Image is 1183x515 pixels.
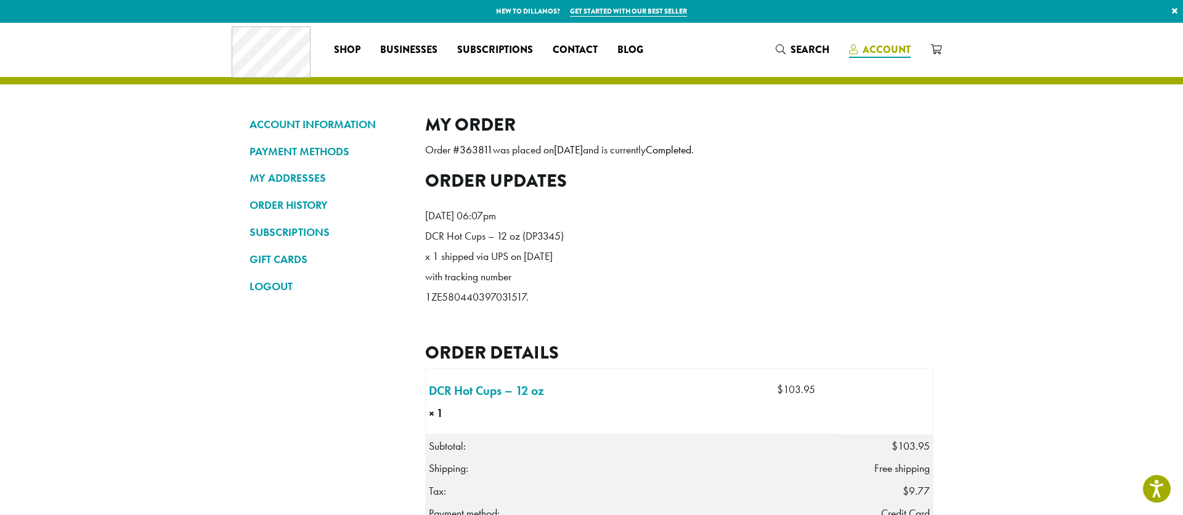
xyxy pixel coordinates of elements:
p: Order # was placed on and is currently . [425,140,933,160]
span: Shop [334,43,360,58]
p: [DATE] 06:07pm [425,206,567,226]
a: DCR Hot Cups – 12 oz [429,381,544,400]
a: SUBSCRIPTIONS [250,222,407,243]
span: $ [892,439,898,453]
h2: Order details [425,342,933,363]
h2: My Order [425,114,933,136]
a: PAYMENT METHODS [250,141,407,162]
mark: [DATE] [554,143,583,156]
mark: 363811 [460,143,493,156]
span: 9.77 [903,484,930,498]
span: Subscriptions [457,43,533,58]
th: Shipping: [426,457,837,479]
a: ACCOUNT INFORMATION [250,114,407,135]
span: Search [791,43,829,57]
p: DCR Hot Cups – 12 oz (DP3345) x 1 shipped via UPS on [DATE] with tracking number 1ZE580440397031517. [425,226,567,307]
span: Contact [553,43,598,58]
span: Blog [617,43,643,58]
a: Shop [324,40,370,60]
a: Search [766,39,839,60]
bdi: 103.95 [777,383,815,396]
a: LOGOUT [250,276,407,297]
h2: Order updates [425,170,933,192]
a: ORDER HISTORY [250,195,407,216]
span: Account [863,43,911,57]
th: Tax: [426,480,837,502]
strong: × 1 [429,405,471,421]
mark: Completed [646,143,691,156]
a: Get started with our best seller [570,6,687,17]
a: GIFT CARDS [250,249,407,270]
span: $ [777,383,783,396]
a: MY ADDRESSES [250,168,407,189]
td: Free shipping [837,457,933,479]
th: Subtotal: [426,435,837,458]
span: 103.95 [892,439,930,453]
span: Businesses [380,43,437,58]
span: $ [903,484,909,498]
